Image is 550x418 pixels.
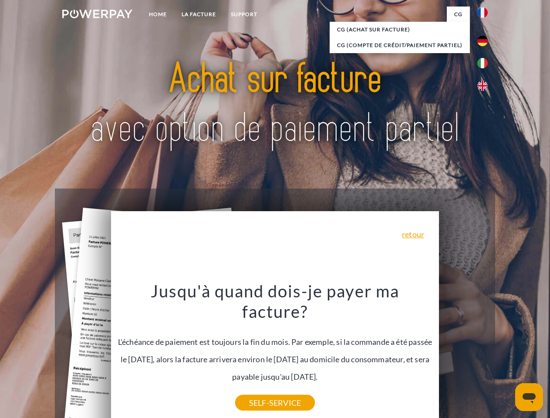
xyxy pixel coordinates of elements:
[116,280,434,322] h3: Jusqu'à quand dois-je payer ma facture?
[330,22,470,37] a: CG (achat sur facture)
[83,42,467,167] img: title-powerpay_fr.svg
[116,280,434,403] div: L'échéance de paiement est toujours la fin du mois. Par exemple, si la commande a été passée le [...
[477,58,488,68] img: it
[477,7,488,18] img: fr
[402,230,424,238] a: retour
[142,7,174,22] a: Home
[235,395,315,411] a: SELF-SERVICE
[477,81,488,91] img: en
[62,10,132,18] img: logo-powerpay-white.svg
[223,7,265,22] a: Support
[174,7,223,22] a: LA FACTURE
[447,7,470,22] a: CG
[330,37,470,53] a: CG (Compte de crédit/paiement partiel)
[515,383,543,411] iframe: Bouton de lancement de la fenêtre de messagerie
[477,36,488,46] img: de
